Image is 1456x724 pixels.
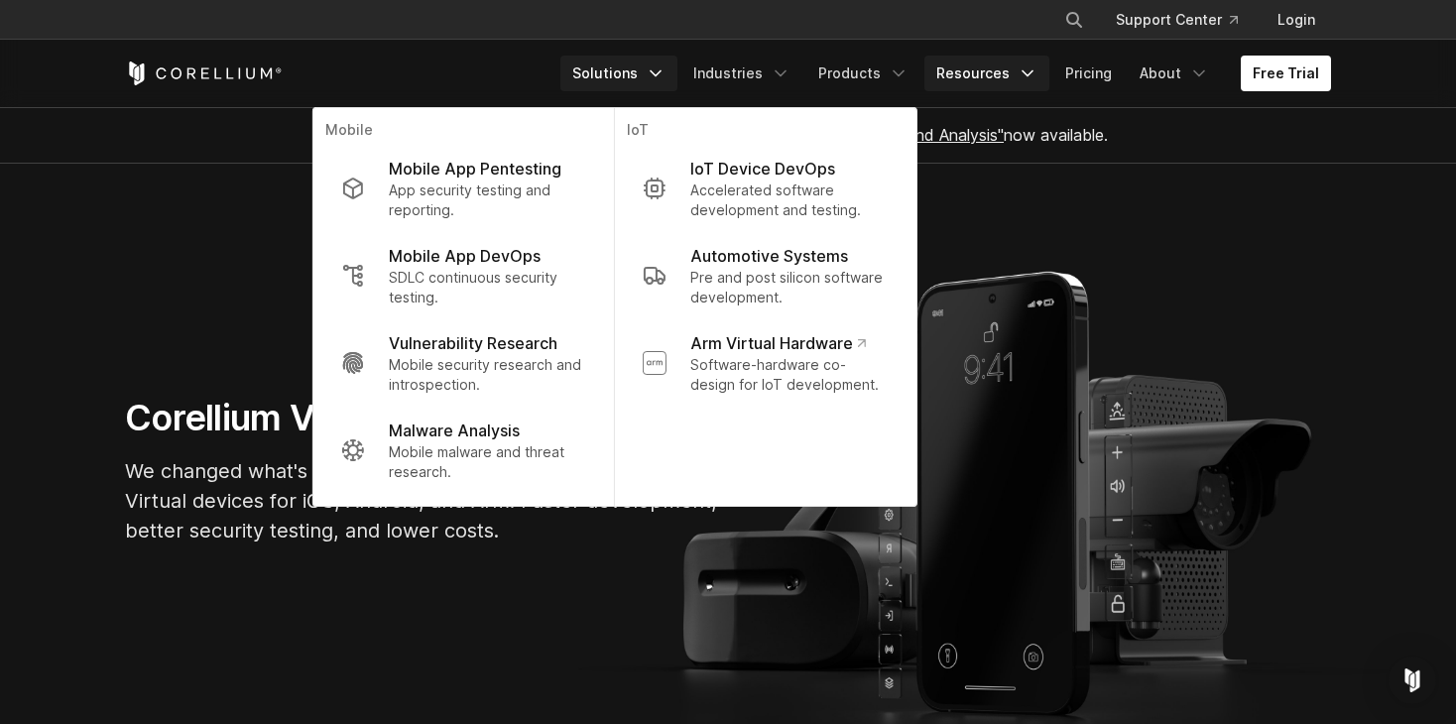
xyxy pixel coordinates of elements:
[1128,56,1221,91] a: About
[1241,56,1331,91] a: Free Trial
[690,181,889,220] p: Accelerated software development and testing.
[1389,657,1436,704] div: Open Intercom Messenger
[125,456,720,545] p: We changed what's possible, so you can build what's next. Virtual devices for iOS, Android, and A...
[690,331,866,355] p: Arm Virtual Hardware
[1100,2,1254,38] a: Support Center
[690,244,848,268] p: Automotive Systems
[560,56,677,91] a: Solutions
[690,268,889,307] p: Pre and post silicon software development.
[560,56,1331,91] div: Navigation Menu
[389,244,541,268] p: Mobile App DevOps
[627,319,905,407] a: Arm Virtual Hardware Software-hardware co-design for IoT development.
[325,145,602,232] a: Mobile App Pentesting App security testing and reporting.
[681,56,802,91] a: Industries
[1053,56,1124,91] a: Pricing
[1056,2,1092,38] button: Search
[924,56,1049,91] a: Resources
[1040,2,1331,38] div: Navigation Menu
[389,157,561,181] p: Mobile App Pentesting
[325,232,602,319] a: Mobile App DevOps SDLC continuous security testing.
[1262,2,1331,38] a: Login
[389,268,586,307] p: SDLC continuous security testing.
[389,419,520,442] p: Malware Analysis
[806,56,920,91] a: Products
[125,61,283,85] a: Corellium Home
[389,442,586,482] p: Mobile malware and threat research.
[627,145,905,232] a: IoT Device DevOps Accelerated software development and testing.
[325,319,602,407] a: Vulnerability Research Mobile security research and introspection.
[325,120,602,145] p: Mobile
[627,232,905,319] a: Automotive Systems Pre and post silicon software development.
[389,331,557,355] p: Vulnerability Research
[325,407,602,494] a: Malware Analysis Mobile malware and threat research.
[690,355,889,395] p: Software-hardware co-design for IoT development.
[125,396,720,440] h1: Corellium Virtual Hardware
[389,355,586,395] p: Mobile security research and introspection.
[690,157,835,181] p: IoT Device DevOps
[627,120,905,145] p: IoT
[389,181,586,220] p: App security testing and reporting.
